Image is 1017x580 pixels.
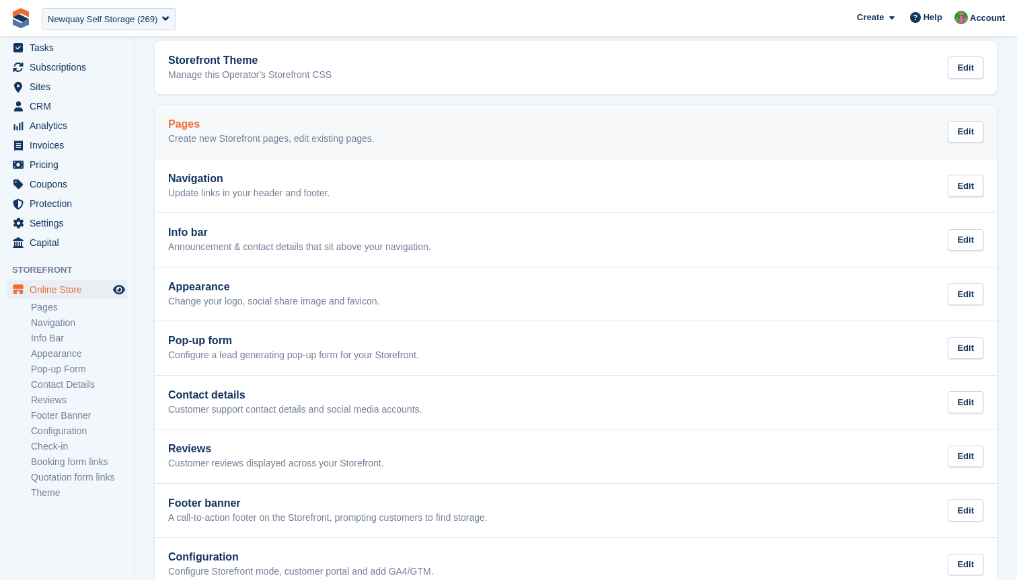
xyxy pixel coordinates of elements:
[948,446,983,468] div: Edit
[168,404,422,416] p: Customer support contact details and social media accounts.
[7,38,127,57] a: menu
[30,233,110,252] span: Capital
[948,121,983,143] div: Edit
[155,376,997,429] a: Contact details Customer support contact details and social media accounts. Edit
[168,69,332,81] p: Manage this Operator's Storefront CSS
[30,136,110,155] span: Invoices
[30,214,110,233] span: Settings
[7,136,127,155] a: menu
[7,233,127,252] a: menu
[168,118,375,130] h2: Pages
[168,458,384,470] p: Customer reviews displayed across your Storefront.
[168,173,330,185] h2: Navigation
[30,280,110,299] span: Online Store
[924,11,942,24] span: Help
[948,229,983,251] div: Edit
[30,58,110,77] span: Subscriptions
[31,317,127,329] a: Navigation
[948,283,983,305] div: Edit
[948,337,983,360] div: Edit
[7,77,127,96] a: menu
[31,394,127,407] a: Reviews
[948,391,983,413] div: Edit
[31,301,127,314] a: Pages
[155,321,997,375] a: Pop-up form Configure a lead generating pop-up form for your Storefront. Edit
[155,429,997,483] a: Reviews Customer reviews displayed across your Storefront. Edit
[155,41,997,95] a: Storefront Theme Manage this Operator's Storefront CSS Edit
[31,425,127,438] a: Configuration
[155,267,997,321] a: Appearance Change your logo, social share image and favicon. Edit
[168,389,422,401] h2: Contact details
[7,97,127,116] a: menu
[31,456,127,468] a: Booking form links
[7,155,127,174] a: menu
[111,282,127,298] a: Preview store
[155,484,997,538] a: Footer banner A call-to-action footer on the Storefront, prompting customers to find storage. Edit
[31,363,127,376] a: Pop-up Form
[7,175,127,194] a: menu
[30,194,110,213] span: Protection
[7,280,127,299] a: menu
[168,512,488,524] p: A call-to-action footer on the Storefront, prompting customers to find storage.
[168,335,419,347] h2: Pop-up form
[168,551,434,563] h2: Configuration
[168,566,434,578] p: Configure Storefront mode, customer portal and add GA4/GTM.
[168,296,379,308] p: Change your logo, social share image and favicon.
[11,8,31,28] img: stora-icon-8386f47178a22dfd0bd8f6a31ec36ba5ce8667c1dd55bd0f319d3a0aa187defe.svg
[168,54,332,67] h2: Storefront Theme
[7,214,127,233] a: menu
[970,11,1005,25] span: Account
[954,11,968,24] img: Will McNeilly
[155,105,997,159] a: Pages Create new Storefront pages, edit existing pages. Edit
[857,11,884,24] span: Create
[30,38,110,57] span: Tasks
[31,487,127,499] a: Theme
[168,349,419,362] p: Configure a lead generating pop-up form for your Storefront.
[168,133,375,145] p: Create new Storefront pages, edit existing pages.
[155,159,997,213] a: Navigation Update links in your header and footer. Edit
[12,263,134,277] span: Storefront
[948,554,983,576] div: Edit
[168,281,379,293] h2: Appearance
[30,97,110,116] span: CRM
[168,497,488,509] h2: Footer banner
[168,188,330,200] p: Update links in your header and footer.
[7,116,127,135] a: menu
[948,56,983,79] div: Edit
[168,226,431,239] h2: Info bar
[31,409,127,422] a: Footer Banner
[30,116,110,135] span: Analytics
[7,58,127,77] a: menu
[168,241,431,253] p: Announcement & contact details that sit above your navigation.
[31,347,127,360] a: Appearance
[155,213,997,267] a: Info bar Announcement & contact details that sit above your navigation. Edit
[948,499,983,522] div: Edit
[48,13,157,26] div: Newquay Self Storage (269)
[168,443,384,455] h2: Reviews
[7,194,127,213] a: menu
[31,440,127,453] a: Check-in
[31,471,127,484] a: Quotation form links
[948,175,983,197] div: Edit
[31,378,127,391] a: Contact Details
[31,332,127,345] a: Info Bar
[30,155,110,174] span: Pricing
[30,175,110,194] span: Coupons
[30,77,110,96] span: Sites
